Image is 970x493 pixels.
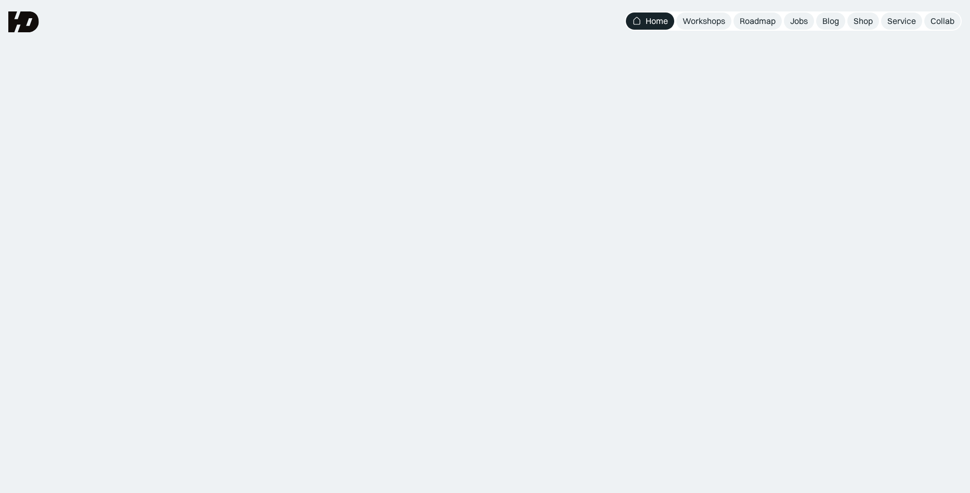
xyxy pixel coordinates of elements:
a: Workshops [676,12,731,30]
div: Collab [930,16,954,27]
div: Home [646,16,668,27]
a: Blog [816,12,845,30]
a: Jobs [784,12,814,30]
a: Service [881,12,922,30]
a: Roadmap [733,12,782,30]
div: Roadmap [740,16,776,27]
div: Workshops [683,16,725,27]
div: Jobs [790,16,808,27]
div: Shop [854,16,873,27]
a: Collab [924,12,961,30]
div: Service [887,16,916,27]
div: Blog [822,16,839,27]
a: Shop [847,12,879,30]
a: Home [626,12,674,30]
